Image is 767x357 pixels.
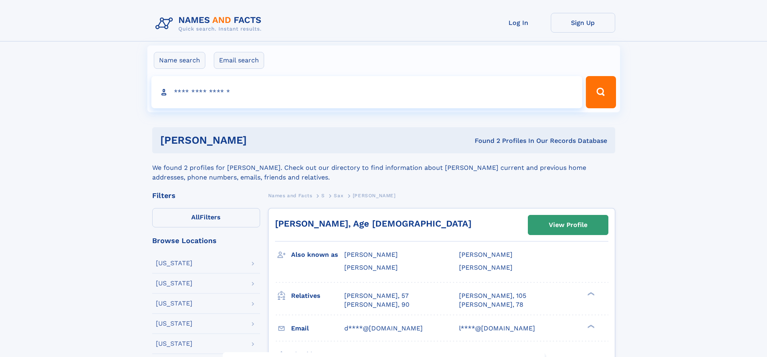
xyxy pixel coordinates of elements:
a: Sax [334,190,343,200]
span: [PERSON_NAME] [459,264,513,271]
a: [PERSON_NAME], 90 [344,300,409,309]
a: [PERSON_NAME], 105 [459,291,526,300]
a: S [321,190,325,200]
button: Search Button [586,76,616,108]
span: All [191,213,200,221]
div: Filters [152,192,260,199]
h3: Also known as [291,248,344,262]
span: Sax [334,193,343,198]
div: [US_STATE] [156,300,192,307]
label: Email search [214,52,264,69]
div: [US_STATE] [156,260,192,266]
div: Browse Locations [152,237,260,244]
a: [PERSON_NAME], 57 [344,291,409,300]
img: Logo Names and Facts [152,13,268,35]
h3: Email [291,322,344,335]
span: [PERSON_NAME] [344,264,398,271]
h3: Relatives [291,289,344,303]
span: [PERSON_NAME] [344,251,398,258]
div: ❯ [585,324,595,329]
div: ❯ [585,291,595,296]
input: search input [151,76,583,108]
a: Log In [486,13,551,33]
span: [PERSON_NAME] [459,251,513,258]
div: [US_STATE] [156,340,192,347]
a: Names and Facts [268,190,312,200]
a: [PERSON_NAME], Age [DEMOGRAPHIC_DATA] [275,219,471,229]
h1: [PERSON_NAME] [160,135,361,145]
a: Sign Up [551,13,615,33]
div: View Profile [549,216,587,234]
a: View Profile [528,215,608,235]
label: Filters [152,208,260,227]
span: S [321,193,325,198]
label: Name search [154,52,205,69]
div: Found 2 Profiles In Our Records Database [361,136,607,145]
div: We found 2 profiles for [PERSON_NAME]. Check out our directory to find information about [PERSON_... [152,153,615,182]
a: [PERSON_NAME], 78 [459,300,523,309]
span: [PERSON_NAME] [353,193,396,198]
div: [US_STATE] [156,280,192,287]
div: [US_STATE] [156,320,192,327]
